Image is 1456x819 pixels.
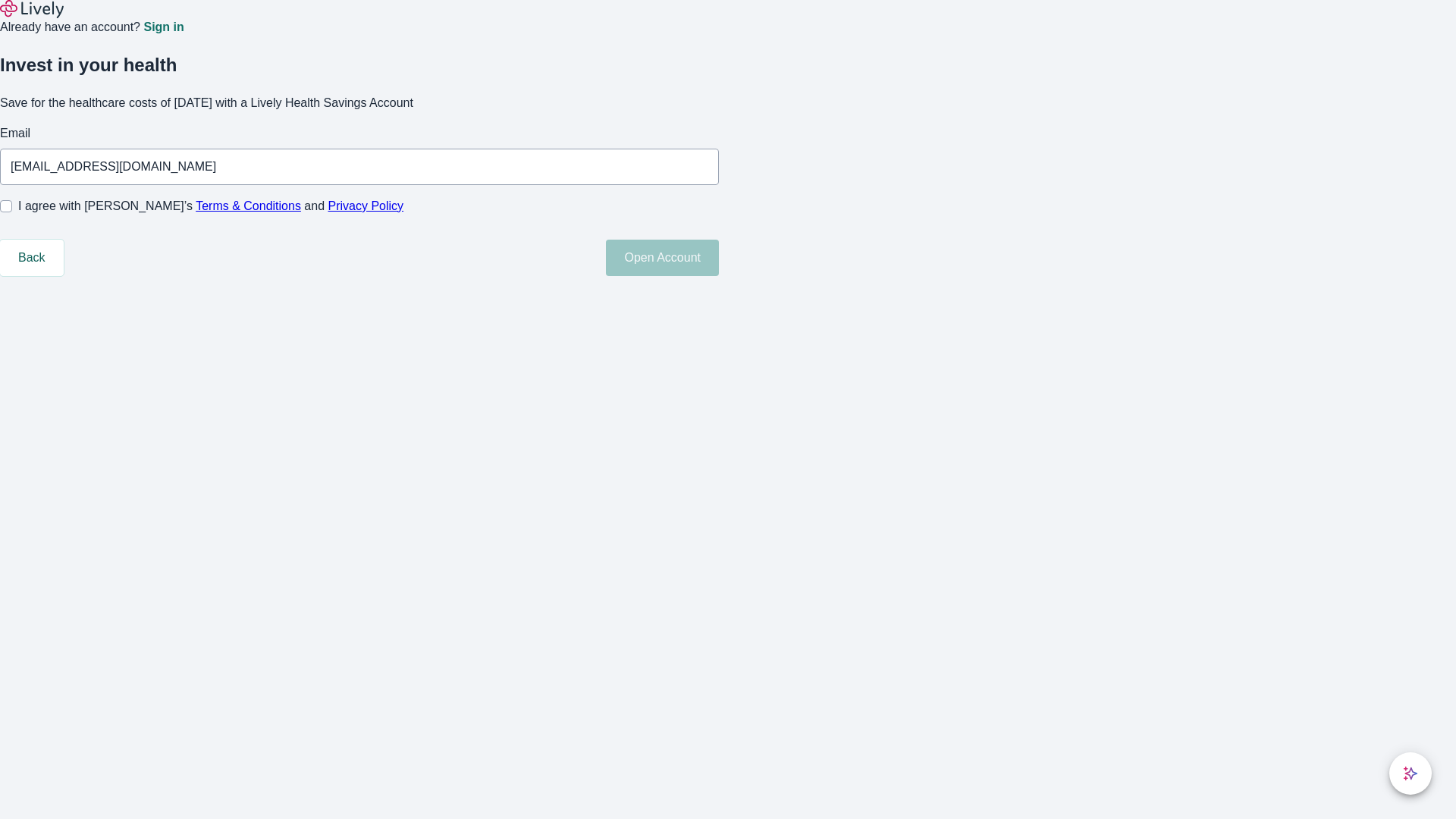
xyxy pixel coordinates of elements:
button: chat [1389,752,1432,795]
a: Sign in [143,21,184,33]
a: Terms & Conditions [196,199,301,212]
svg: Lively AI Assistant [1403,766,1418,781]
a: Privacy Policy [328,199,404,212]
span: I agree with [PERSON_NAME]’s and [18,197,403,215]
